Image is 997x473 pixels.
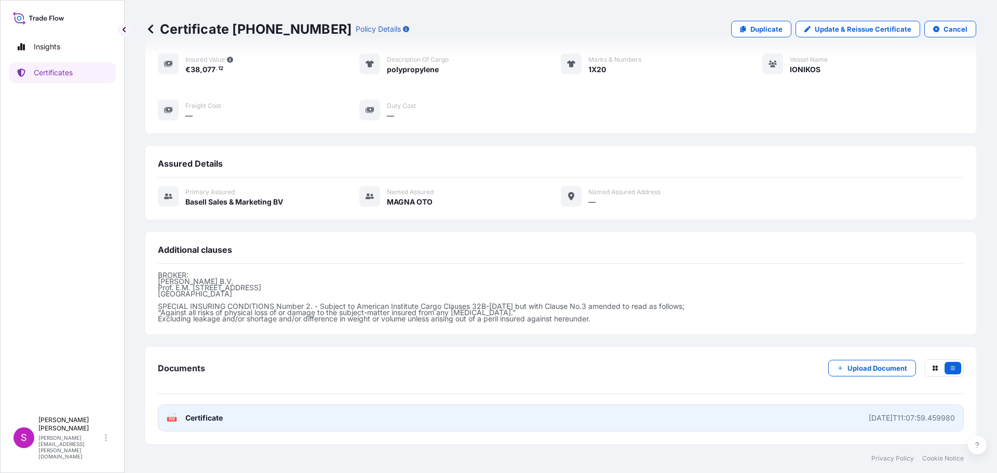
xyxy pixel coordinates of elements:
[815,24,911,34] p: Update & Reissue Certificate
[790,64,820,75] span: IONIKOS
[185,56,225,64] span: Insured Value
[185,111,193,121] span: —
[387,56,449,64] span: Description of cargo
[924,21,976,37] button: Cancel
[750,24,783,34] p: Duplicate
[387,197,433,207] span: MAGNA OTO
[588,197,596,207] span: —
[9,62,116,83] a: Certificates
[922,454,964,463] a: Cookie Notice
[185,413,223,423] span: Certificate
[158,245,232,255] span: Additional clauses
[588,188,661,196] span: Named Assured Address
[869,413,955,423] div: [DATE]T11:07:59.459980
[216,67,218,71] span: .
[21,433,27,443] span: S
[34,67,73,78] p: Certificates
[38,416,103,433] p: [PERSON_NAME] [PERSON_NAME]
[145,21,352,37] p: Certificate [PHONE_NUMBER]
[588,56,641,64] span: Marks & Numbers
[944,24,967,34] p: Cancel
[356,24,401,34] p: Policy Details
[387,64,439,75] span: polypropylene
[828,360,916,376] button: Upload Document
[731,21,791,37] a: Duplicate
[871,454,914,463] a: Privacy Policy
[387,102,416,110] span: Duty Cost
[847,363,907,373] p: Upload Document
[588,64,606,75] span: 1X20
[185,188,235,196] span: Primary assured
[203,66,215,73] span: 077
[218,67,223,71] span: 12
[38,435,103,460] p: [PERSON_NAME][EMAIL_ADDRESS][PERSON_NAME][DOMAIN_NAME]
[185,197,283,207] span: Basell Sales & Marketing BV
[185,66,191,73] span: €
[158,272,964,322] p: BROKER: [PERSON_NAME] B.V. Prof. E.M. [STREET_ADDRESS] [GEOGRAPHIC_DATA] SPECIAL INSURING CONDITI...
[387,111,394,121] span: —
[34,42,60,52] p: Insights
[158,158,223,169] span: Assured Details
[158,404,964,431] a: PDFCertificate[DATE]T11:07:59.459980
[169,417,176,421] text: PDF
[191,66,200,73] span: 38
[9,36,116,57] a: Insights
[796,21,920,37] a: Update & Reissue Certificate
[387,188,434,196] span: Named Assured
[158,363,205,373] span: Documents
[200,66,203,73] span: ,
[790,56,828,64] span: Vessel Name
[185,102,221,110] span: Freight Cost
